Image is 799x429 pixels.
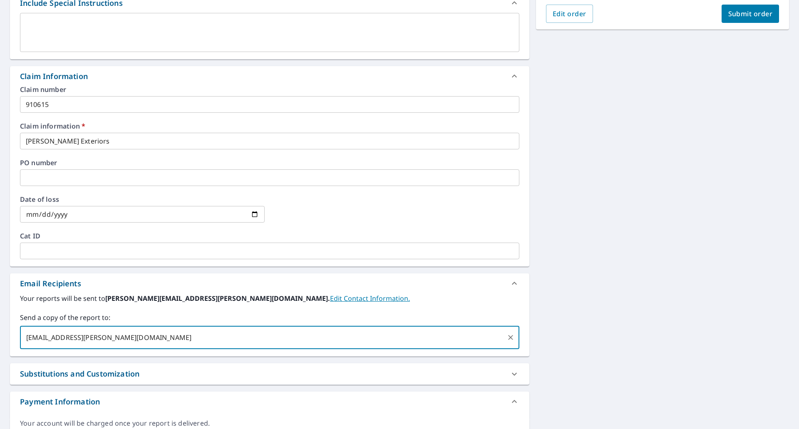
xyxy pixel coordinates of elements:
[20,278,81,289] div: Email Recipients
[10,392,529,412] div: Payment Information
[553,9,586,18] span: Edit order
[20,233,519,239] label: Cat ID
[722,5,779,23] button: Submit order
[20,196,265,203] label: Date of loss
[20,368,139,379] div: Substitutions and Customization
[728,9,773,18] span: Submit order
[10,363,529,384] div: Substitutions and Customization
[10,66,529,86] div: Claim Information
[20,123,519,129] label: Claim information
[105,294,330,303] b: [PERSON_NAME][EMAIL_ADDRESS][PERSON_NAME][DOMAIN_NAME].
[20,86,519,93] label: Claim number
[20,312,519,322] label: Send a copy of the report to:
[20,293,519,303] label: Your reports will be sent to
[10,273,529,293] div: Email Recipients
[505,332,516,343] button: Clear
[20,419,519,428] div: Your account will be charged once your report is delivered.
[20,396,100,407] div: Payment Information
[20,71,88,82] div: Claim Information
[20,159,519,166] label: PO number
[546,5,593,23] button: Edit order
[330,294,410,303] a: EditContactInfo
